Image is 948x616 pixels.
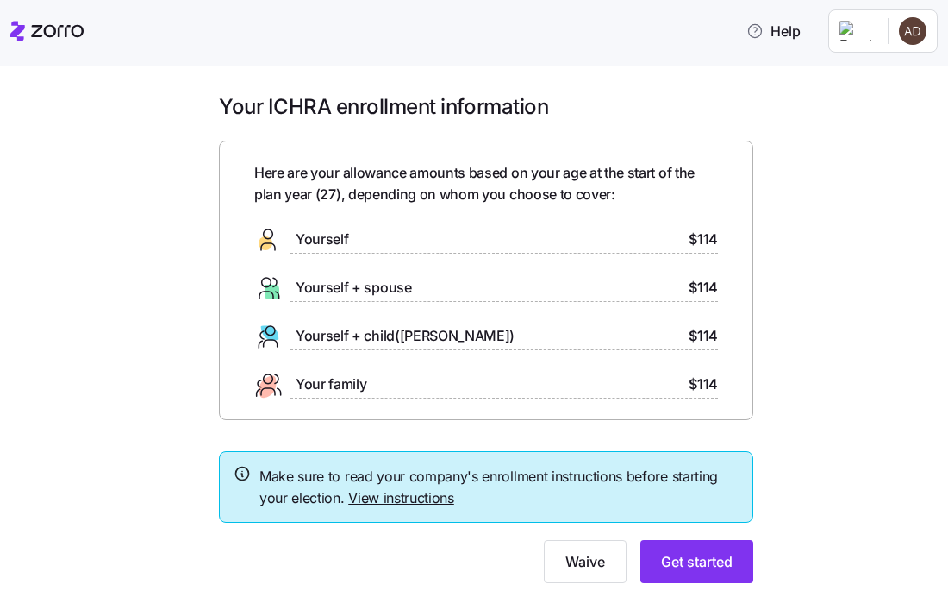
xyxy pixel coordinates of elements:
span: Get started [661,551,733,572]
span: Yourself + spouse [296,277,412,299]
span: Here are your allowance amounts based on your age at the start of the plan year ( 27 ), depending... [254,162,718,205]
span: $114 [689,229,718,250]
a: View instructions [348,489,454,506]
img: Employer logo [839,21,874,41]
span: Yourself + child([PERSON_NAME]) [296,325,515,347]
span: Yourself [296,229,348,250]
span: Your family [296,374,366,395]
span: Waive [565,551,605,572]
span: $114 [689,374,718,395]
span: $114 [689,325,718,347]
span: Make sure to read your company's enrollment instructions before starting your election. [259,466,739,509]
button: Get started [640,540,753,583]
span: $114 [689,277,718,299]
span: Help [746,21,801,41]
button: Help [733,14,814,48]
h1: Your ICHRA enrollment information [219,93,753,120]
img: 949b881318e199ff44a1e4789efdfbef [899,17,926,45]
button: Waive [544,540,627,583]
